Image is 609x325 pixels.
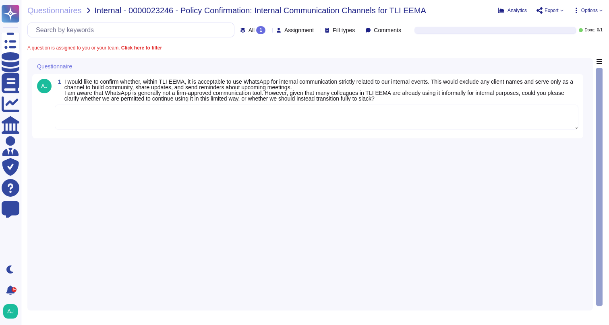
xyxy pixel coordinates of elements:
[37,64,72,69] span: Questionnaire
[3,304,18,319] img: user
[374,27,401,33] span: Comments
[597,28,603,32] span: 0 / 1
[64,78,573,102] span: I would like to confirm whether, within TLI EEMA, it is acceptable to use WhatsApp for internal c...
[12,287,17,292] div: 9+
[545,8,559,13] span: Export
[27,45,162,50] span: A question is assigned to you or your team.
[32,23,234,37] input: Search by keywords
[27,6,82,14] span: Questionnaires
[581,8,598,13] span: Options
[284,27,314,33] span: Assignment
[256,26,265,34] div: 1
[498,7,527,14] button: Analytics
[55,79,61,84] span: 1
[95,6,426,14] span: Internal - 0000023246 - Policy Confirmation: Internal Communication Channels for TLI EEMA
[507,8,527,13] span: Analytics
[249,27,255,33] span: All
[37,79,52,93] img: user
[2,302,23,320] button: user
[120,45,162,51] b: Click here to filter
[584,28,595,32] span: Done:
[333,27,355,33] span: Fill types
